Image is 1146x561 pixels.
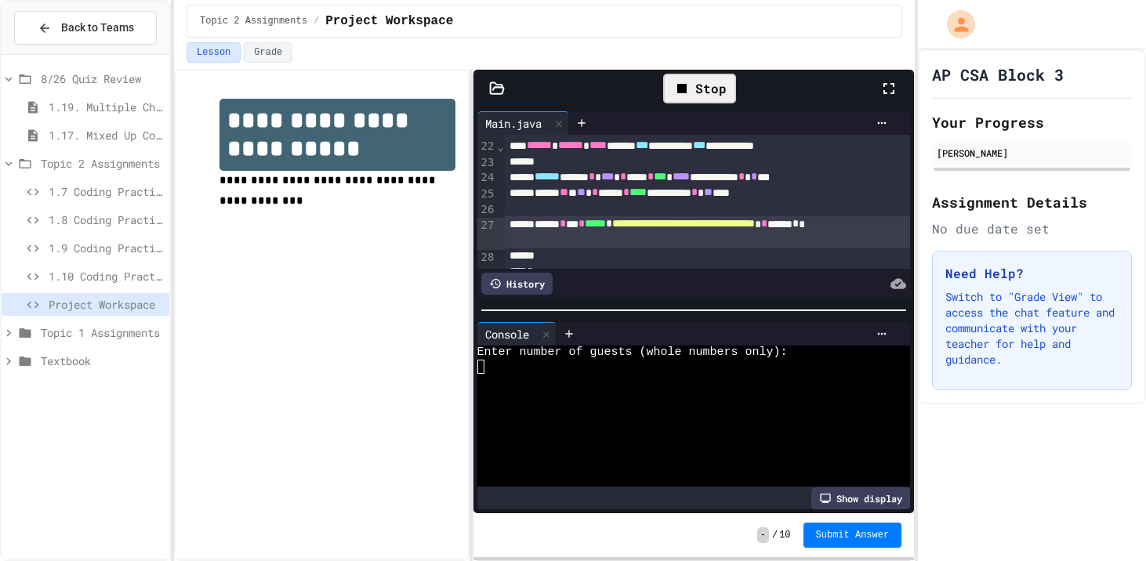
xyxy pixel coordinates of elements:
span: / [772,529,778,541]
div: History [481,273,553,295]
span: Textbook [41,353,163,369]
div: Stop [663,74,736,103]
div: 27 [477,218,497,250]
span: 1.17. Mixed Up Code Practice 1.1-1.6 [49,127,163,143]
span: Topic 1 Assignments [41,324,163,341]
div: 23 [477,155,497,171]
span: 8/26 Quiz Review [41,71,163,87]
h2: Your Progress [932,111,1132,133]
span: Project Workspace [49,296,163,313]
div: Show display [811,487,910,509]
span: Enter number of guests (whole numbers only): [477,346,788,360]
h2: Assignment Details [932,191,1132,213]
span: Submit Answer [816,529,890,541]
span: Topic 2 Assignments [41,155,163,172]
div: No due date set [932,219,1132,238]
div: Main.java [477,111,569,135]
span: - [757,527,769,543]
h3: Need Help? [945,264,1119,283]
div: 22 [477,139,497,154]
div: 26 [477,202,497,218]
span: 1.7 Coding Practice [49,183,163,200]
span: 1.19. Multiple Choice Exercises for Unit 1a (1.1-1.6) [49,99,163,115]
div: [PERSON_NAME] [937,146,1127,160]
button: Submit Answer [803,523,902,548]
p: Switch to "Grade View" to access the chat feature and communicate with your teacher for help and ... [945,289,1119,367]
div: My Account [930,6,979,42]
span: Back to Teams [61,20,134,36]
div: 24 [477,170,497,186]
span: Topic 2 Assignments [200,15,307,27]
div: Console [477,322,557,346]
span: 1.9 Coding Practice [49,240,163,256]
button: Grade [244,42,292,63]
div: 28 [477,250,497,266]
div: 25 [477,186,497,202]
div: Main.java [477,115,549,132]
button: Back to Teams [14,11,157,45]
button: Lesson [187,42,241,63]
span: 1.10 Coding Practice [49,268,163,284]
span: Fold line [496,140,504,153]
span: / [314,15,319,27]
span: 1.8 Coding Practice [49,212,163,228]
span: Project Workspace [325,12,453,31]
h1: AP CSA Block 3 [932,63,1064,85]
div: 29 [477,266,497,281]
span: 10 [779,529,790,541]
div: Console [477,326,537,342]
